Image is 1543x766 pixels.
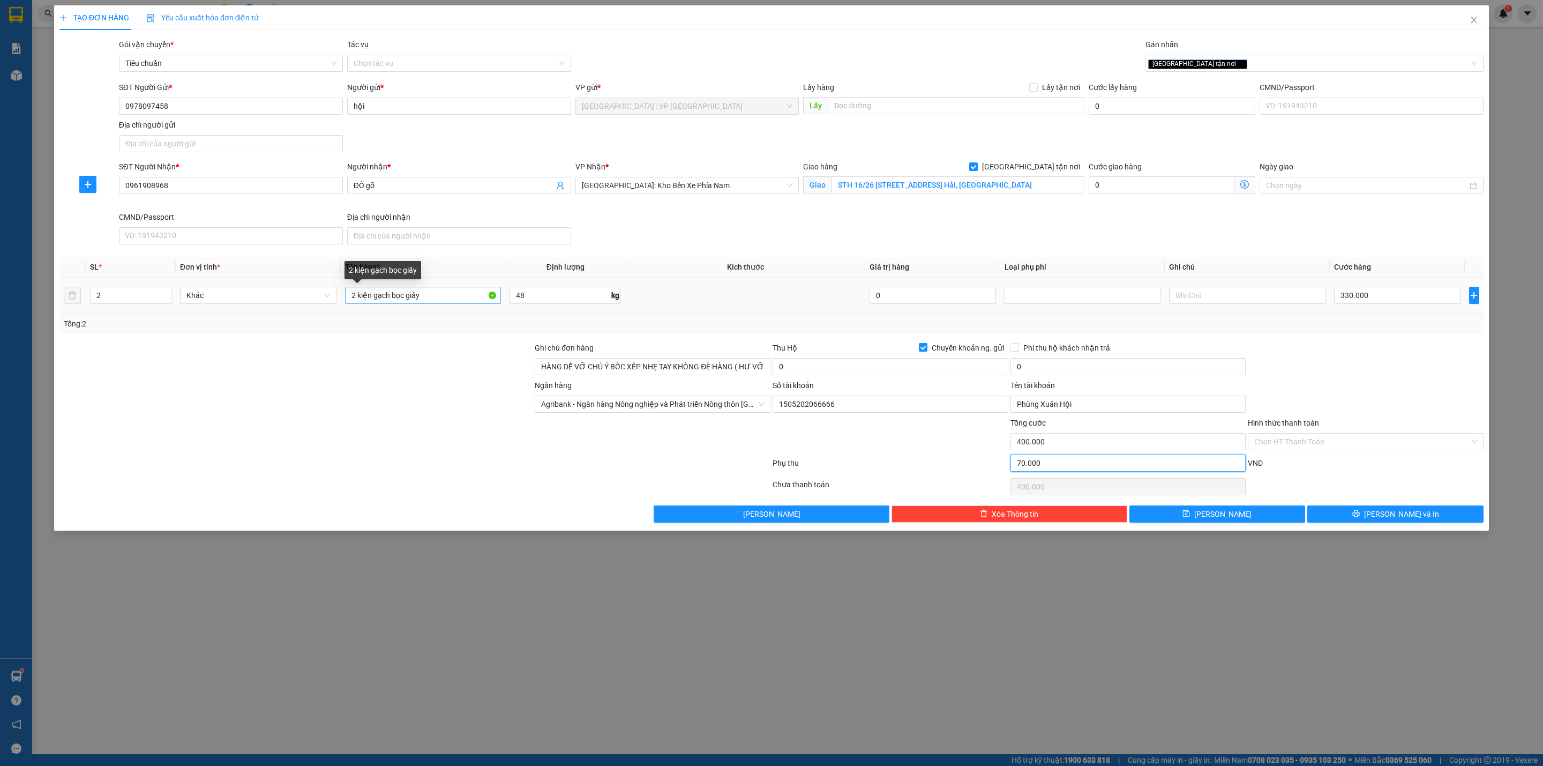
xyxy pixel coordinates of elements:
span: Giao [803,176,832,194]
div: 2 kiện gạch bọc giấy [344,261,421,279]
span: save [1182,510,1190,518]
label: Cước giao hàng [1089,162,1142,171]
div: Người nhận [347,161,571,173]
span: CÔNG TY TNHH CHUYỂN PHÁT NHANH BẢO AN [93,36,197,56]
span: dollar-circle [1240,180,1249,189]
span: user-add [556,181,565,190]
span: kg [610,287,621,304]
input: Ghi Chú [1169,287,1325,304]
input: Ngày giao [1266,180,1467,191]
label: Hình thức thanh toán [1248,419,1319,427]
input: VD: Bàn, Ghế [345,287,501,304]
span: [PERSON_NAME] [1194,508,1252,520]
span: Lấy hàng [803,83,834,92]
span: Yêu cầu xuất hóa đơn điện tử [146,13,259,22]
span: Giá trị hàng [870,263,909,271]
input: Giao tận nơi [832,176,1084,194]
strong: PHIẾU DÁN LÊN HÀNG [71,5,212,19]
span: Tổng cước [1010,419,1046,427]
span: plus [80,180,96,189]
span: VND [1248,459,1263,467]
button: printer[PERSON_NAME] và In [1307,505,1484,523]
span: Lấy [803,97,828,114]
span: plus [1470,291,1479,300]
span: SL [90,263,99,271]
span: Hà Nội : VP Hà Đông [582,98,793,114]
span: Thu Hộ [773,344,797,352]
label: Ngân hàng [535,381,572,390]
span: [PHONE_NUMBER] [4,36,81,55]
span: printer [1352,510,1360,518]
label: Gán nhãn [1145,40,1178,49]
label: Ngày giao [1260,162,1293,171]
span: Cước hàng [1334,263,1371,271]
button: deleteXóa Thông tin [892,505,1127,523]
span: Ngày in phiếu: 14:44 ngày [68,21,216,33]
img: icon [146,14,155,23]
span: [PERSON_NAME] [743,508,800,520]
span: [GEOGRAPHIC_DATA] tận nơi [1148,60,1247,69]
button: delete [64,287,81,304]
input: Cước lấy hàng [1089,98,1255,115]
span: Giao hàng [803,162,837,171]
div: Địa chỉ người gửi [119,119,343,131]
button: Close [1459,5,1489,35]
span: Định lượng [546,263,585,271]
label: Tác vụ [347,40,369,49]
span: Mã đơn: HNHD1210250010 [4,65,166,79]
div: SĐT Người Nhận [119,161,343,173]
button: plus [79,176,96,193]
th: Ghi chú [1165,257,1330,278]
span: Đơn vị tính [180,263,220,271]
span: Chuyển khoản ng. gửi [927,342,1008,354]
span: plus [59,14,67,21]
span: Phí thu hộ khách nhận trả [1019,342,1114,354]
label: Tên tài khoản [1010,381,1055,390]
span: delete [980,510,987,518]
div: Người gửi [347,81,571,93]
span: VP Nhận [575,162,605,171]
div: VP gửi [575,81,799,93]
span: TẠO ĐƠN HÀNG [59,13,129,22]
span: close [1470,16,1478,24]
div: Phụ thu [771,457,1009,476]
input: Tên tài khoản [1010,396,1246,413]
input: Địa chỉ của người nhận [347,227,571,244]
div: Chưa thanh toán [771,479,1009,497]
strong: CSKH: [29,36,57,46]
label: Cước lấy hàng [1089,83,1137,92]
input: Ghi chú đơn hàng [535,358,770,375]
input: Dọc đường [828,97,1084,114]
input: Địa chỉ của người gửi [119,135,343,152]
th: Loại phụ phí [1000,257,1165,278]
div: CMND/Passport [119,211,343,223]
div: CMND/Passport [1260,81,1484,93]
div: SĐT Người Gửi [119,81,343,93]
span: Lấy tận nơi [1038,81,1084,93]
span: Agribank - Ngân hàng Nông nghiệp và Phát triển Nông thôn Việt Nam [541,396,764,412]
label: Ghi chú đơn hàng [535,344,594,352]
span: Nha Trang: Kho Bến Xe Phía Nam [582,177,793,194]
button: [PERSON_NAME] [654,505,889,523]
span: Gói vận chuyển [119,40,174,49]
span: Xóa Thông tin [992,508,1038,520]
input: Cước giao hàng [1089,176,1234,194]
button: plus [1469,287,1479,304]
span: close [1238,61,1243,66]
span: Khác [186,287,330,303]
span: [GEOGRAPHIC_DATA] tận nơi [978,161,1084,173]
div: Tổng: 2 [64,318,595,330]
button: save[PERSON_NAME] [1129,505,1306,523]
input: Số tài khoản [773,396,1008,413]
span: [PERSON_NAME] và In [1364,508,1439,520]
span: Tiêu chuẩn [125,55,336,71]
label: Số tài khoản [773,381,814,390]
input: 0 [870,287,996,304]
div: Địa chỉ người nhận [347,211,571,223]
span: Kích thước [727,263,764,271]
